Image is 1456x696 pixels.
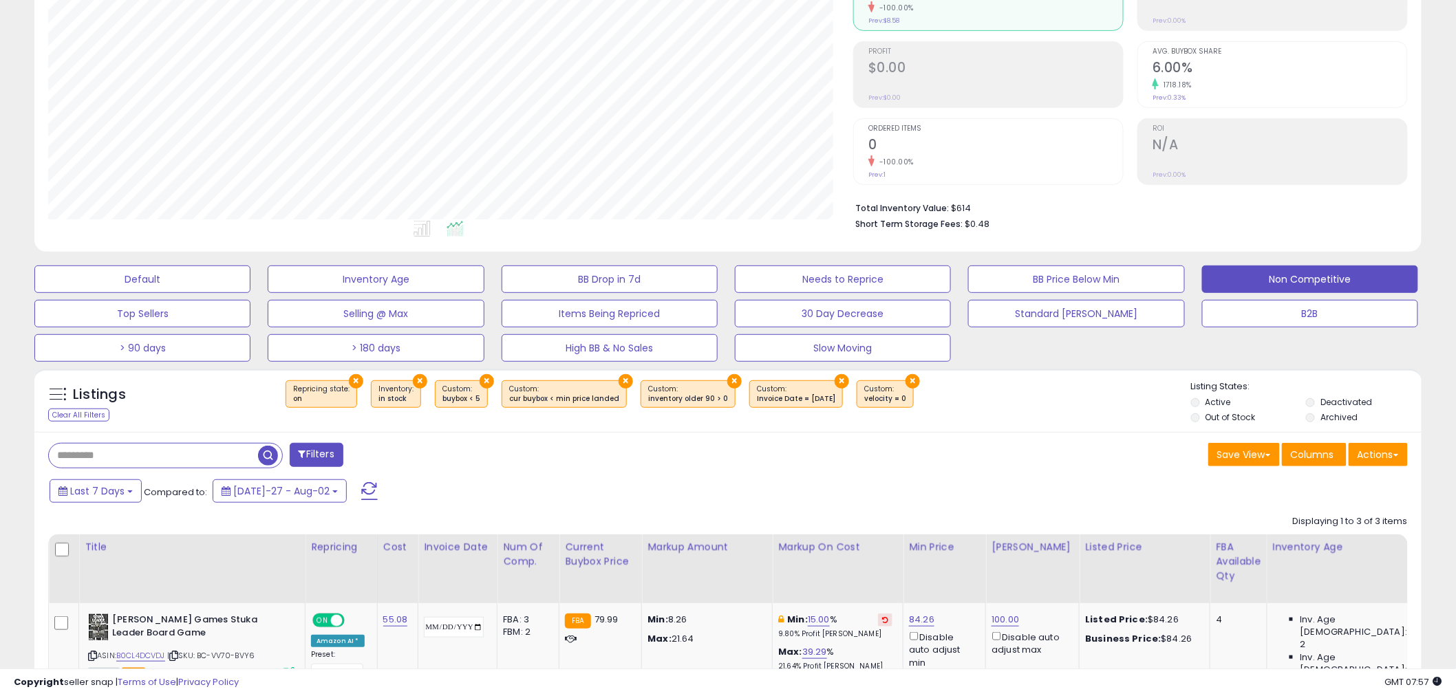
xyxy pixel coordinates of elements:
[378,394,414,404] div: in stock
[735,265,951,293] button: Needs to Reprice
[868,94,901,102] small: Prev: $0.00
[1208,443,1280,466] button: Save View
[502,300,718,327] button: Items Being Repriced
[647,633,762,645] p: 21.64
[1085,633,1199,645] div: $84.26
[509,394,619,404] div: cur buybox < min price landed
[778,540,897,554] div: Markup on Cost
[314,615,331,627] span: ON
[855,199,1398,215] li: $614
[383,540,413,554] div: Cost
[116,650,165,662] a: B0CL4DCVDJ
[293,394,350,404] div: on
[565,613,590,629] small: FBA
[1206,396,1231,408] label: Active
[88,613,109,641] img: 41j6rISsmWL._SL40_.jpg
[735,300,951,327] button: 30 Day Decrease
[14,675,64,688] strong: Copyright
[1300,651,1426,676] span: Inv. Age [DEMOGRAPHIC_DATA]:
[424,540,491,554] div: Invoice Date
[1153,94,1186,102] small: Prev: 0.33%
[88,613,295,677] div: ASIN:
[565,540,636,569] div: Current Buybox Price
[864,384,906,404] span: Custom:
[1216,540,1261,583] div: FBA Available Qty
[268,334,484,362] button: > 180 days
[503,540,553,569] div: Num of Comp.
[1216,613,1256,626] div: 4
[502,265,718,293] button: BB Drop in 7d
[1273,540,1431,554] div: Inventory Age
[875,3,914,13] small: -100.00%
[213,479,347,503] button: [DATE]-27 - Aug-02
[757,384,835,404] span: Custom:
[1206,411,1256,423] label: Out of Stock
[418,534,497,603] th: CSV column name: cust_attr_3_Invoice Date
[1320,411,1358,423] label: Archived
[442,384,480,404] span: Custom:
[1153,125,1407,133] span: ROI
[1153,171,1186,179] small: Prev: 0.00%
[992,629,1069,656] div: Disable auto adjust max
[178,675,239,688] a: Privacy Policy
[1153,48,1407,56] span: Avg. Buybox Share
[868,125,1123,133] span: Ordered Items
[909,613,934,627] a: 84.26
[802,645,827,659] a: 39.29
[647,632,672,645] strong: Max:
[778,646,892,671] div: %
[1300,613,1426,638] span: Inv. Age [DEMOGRAPHIC_DATA]:
[968,300,1184,327] button: Standard [PERSON_NAME]
[1191,380,1422,393] p: Listing States:
[864,394,906,404] div: velocity = 0
[868,48,1123,56] span: Profit
[1202,300,1418,327] button: B2B
[50,479,142,503] button: Last 7 Days
[442,394,480,404] div: buybox < 5
[647,613,668,626] strong: Min:
[503,626,548,638] div: FBM: 2
[268,300,484,327] button: Selling @ Max
[290,443,343,467] button: Filters
[868,17,899,25] small: Prev: $8.58
[167,650,255,661] span: | SKU: BC-VV70-BVY6
[268,265,484,293] button: Inventory Age
[349,374,363,389] button: ×
[648,394,728,404] div: inventory older 90 > 0
[1085,613,1199,626] div: $84.26
[509,384,619,404] span: Custom:
[88,668,120,679] span: All listings currently available for purchase on Amazon
[1291,448,1334,461] span: Columns
[311,635,365,647] div: Amazon AI *
[855,202,949,214] b: Total Inventory Value:
[233,484,330,498] span: [DATE]-27 - Aug-02
[502,334,718,362] button: High BB & No Sales
[868,171,886,179] small: Prev: 1
[1349,443,1408,466] button: Actions
[992,613,1019,627] a: 100.00
[788,613,809,626] b: Min:
[855,218,963,230] b: Short Term Storage Fees:
[778,645,802,658] b: Max:
[293,384,350,404] span: Repricing state :
[70,484,125,498] span: Last 7 Days
[968,265,1184,293] button: BB Price Below Min
[34,334,250,362] button: > 90 days
[1153,17,1186,25] small: Prev: 0.00%
[1153,60,1407,78] h2: 6.00%
[34,265,250,293] button: Default
[778,613,892,639] div: %
[1085,613,1148,626] b: Listed Price:
[1385,675,1442,688] span: 2025-08-11 07:57 GMT
[647,613,762,626] p: 8.26
[1293,515,1408,528] div: Displaying 1 to 3 of 3 items
[480,374,494,389] button: ×
[648,384,728,404] span: Custom:
[727,374,742,389] button: ×
[1320,396,1372,408] label: Deactivated
[14,676,239,689] div: seller snap | |
[595,613,619,626] span: 79.99
[757,394,835,404] div: Invoice Date = [DATE]
[1153,137,1407,155] h2: N/A
[144,486,207,499] span: Compared to:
